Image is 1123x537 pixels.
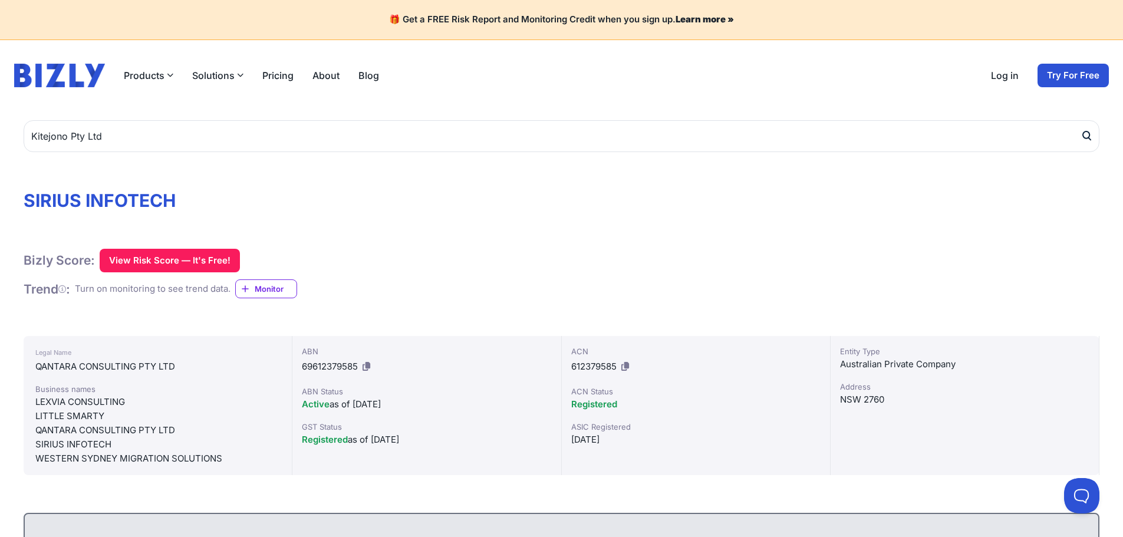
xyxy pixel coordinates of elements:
[35,360,280,374] div: QANTARA CONSULTING PTY LTD
[1038,64,1109,87] a: Try For Free
[235,279,297,298] a: Monitor
[571,433,821,447] div: [DATE]
[262,68,294,83] a: Pricing
[35,423,280,437] div: QANTARA CONSULTING PTY LTD
[312,68,340,83] a: About
[302,361,358,372] span: 69612379585
[302,433,551,447] div: as of [DATE]
[571,398,617,410] span: Registered
[24,281,70,297] h1: Trend :
[35,409,280,423] div: LITTLE SMARTY
[302,386,551,397] div: ABN Status
[840,393,1089,407] div: NSW 2760
[24,190,1099,211] h1: SIRIUS INFOTECH
[35,395,280,409] div: LEXVIA CONSULTING
[302,397,551,411] div: as of [DATE]
[1064,478,1099,513] iframe: Toggle Customer Support
[302,345,551,357] div: ABN
[192,68,243,83] button: Solutions
[571,361,617,372] span: 612379585
[302,421,551,433] div: GST Status
[24,252,95,268] h1: Bizly Score:
[100,249,240,272] button: View Risk Score — It's Free!
[571,421,821,433] div: ASIC Registered
[571,386,821,397] div: ACN Status
[255,283,297,295] span: Monitor
[840,345,1089,357] div: Entity Type
[358,68,379,83] a: Blog
[14,14,1109,25] h4: 🎁 Get a FREE Risk Report and Monitoring Credit when you sign up.
[676,14,734,25] a: Learn more »
[571,345,821,357] div: ACN
[35,345,280,360] div: Legal Name
[124,68,173,83] button: Products
[840,381,1089,393] div: Address
[35,437,280,452] div: SIRIUS INFOTECH
[75,282,230,296] div: Turn on monitoring to see trend data.
[302,434,348,445] span: Registered
[35,383,280,395] div: Business names
[840,357,1089,371] div: Australian Private Company
[24,120,1099,152] input: Search by Name, ABN or ACN
[991,68,1019,83] a: Log in
[302,398,330,410] span: Active
[35,452,280,466] div: WESTERN SYDNEY MIGRATION SOLUTIONS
